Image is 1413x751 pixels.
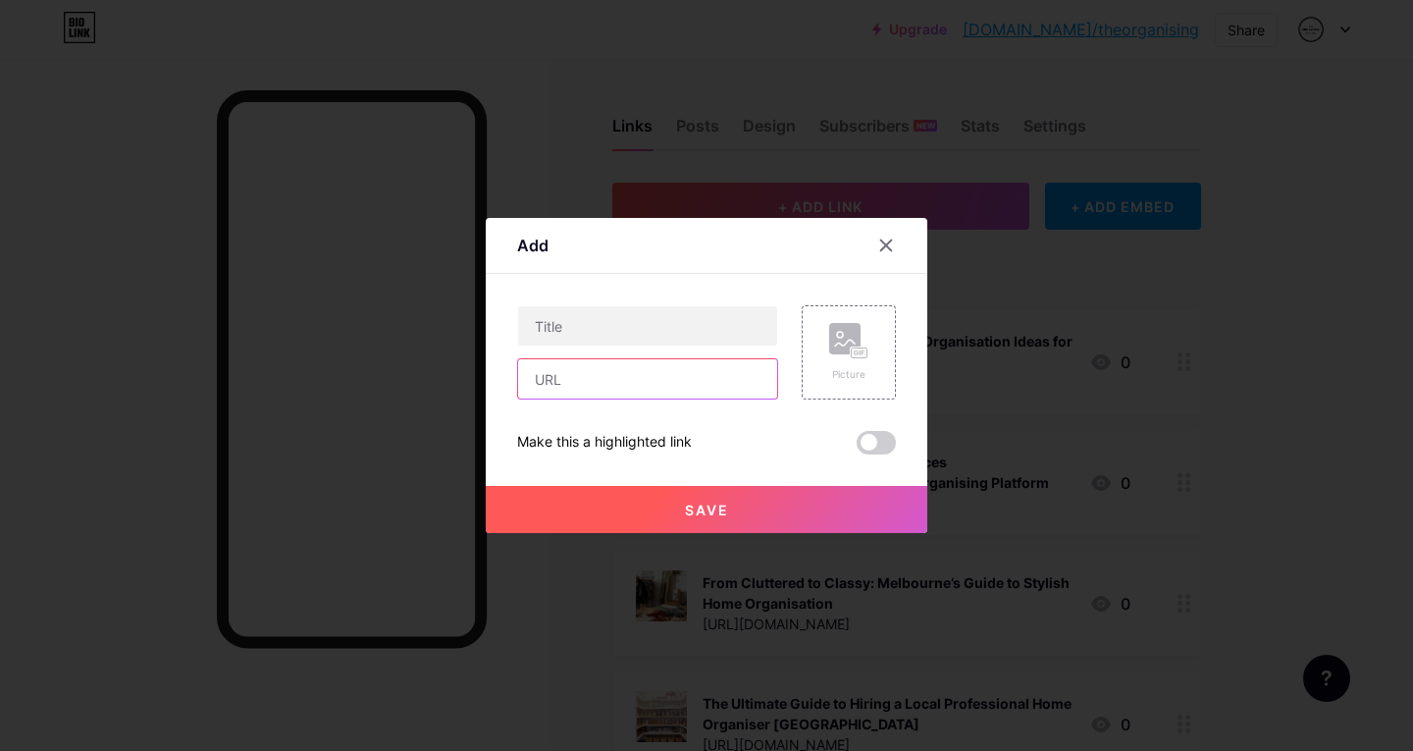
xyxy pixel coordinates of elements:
div: Picture [829,367,868,382]
span: Save [685,502,729,518]
div: Make this a highlighted link [517,431,692,455]
button: Save [486,486,927,533]
div: Add [517,234,549,257]
input: URL [518,359,777,399]
input: Title [518,306,777,346]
